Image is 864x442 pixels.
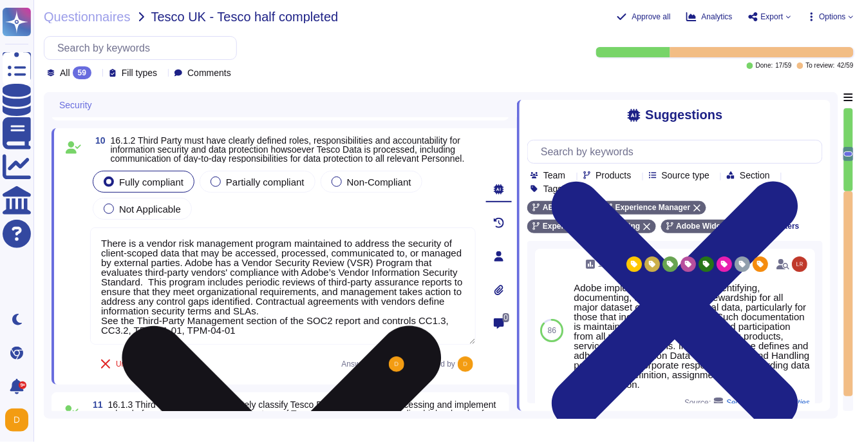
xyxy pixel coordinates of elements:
span: 11 [88,400,103,409]
button: Analytics [686,12,733,22]
span: To review: [806,62,835,69]
span: Tesco UK - Tesco half completed [151,10,339,23]
span: Non-Compliant [347,177,411,187]
span: 0 [503,313,510,322]
span: Analytics [702,13,733,21]
span: Done: [756,62,773,69]
span: Questionnaires [44,10,131,23]
img: user [389,356,404,372]
span: Export [761,13,784,21]
span: Not Applicable [119,204,181,215]
button: user [3,406,37,434]
span: Fill types [122,68,157,77]
span: Security [59,101,92,110]
div: 9+ [19,381,26,389]
input: Search by keywords [534,140,822,163]
img: user [5,408,28,432]
span: 86 [548,327,556,334]
input: Search by keywords [51,37,236,59]
img: user [458,356,473,372]
div: 59 [73,66,91,79]
span: Partially compliant [226,177,305,187]
textarea: There is a vendor risk management program maintained to address the security of client-scoped dat... [90,227,476,345]
button: Approve all [617,12,671,22]
img: user [792,256,807,272]
span: Comments [187,68,231,77]
span: Options [820,13,846,21]
span: Approve all [632,13,671,21]
span: 10 [90,136,106,145]
span: 42 / 59 [838,62,854,69]
span: Fully compliant [119,177,183,187]
span: All [60,68,70,77]
span: 17 / 59 [776,62,792,69]
span: 16.1.2 Third Party must have clearly defined roles, responsibilities and accountability for infor... [111,135,465,164]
